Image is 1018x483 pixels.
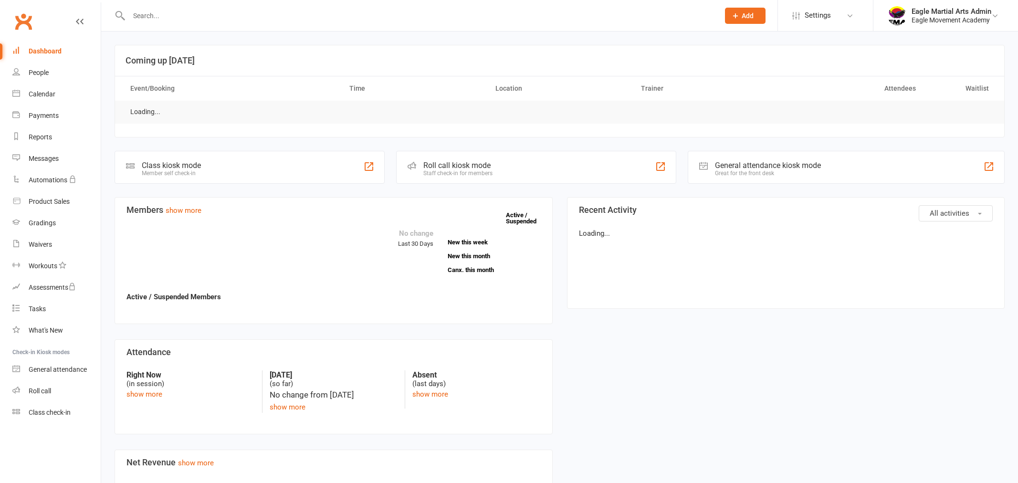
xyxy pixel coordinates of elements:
[742,12,754,20] span: Add
[126,347,541,357] h3: Attendance
[725,8,766,24] button: Add
[12,320,101,341] a: What's New
[270,370,398,379] strong: [DATE]
[12,380,101,402] a: Roll call
[912,16,991,24] div: Eagle Movement Academy
[398,228,433,249] div: Last 30 Days
[12,277,101,298] a: Assessments
[423,170,493,177] div: Staff check-in for members
[142,161,201,170] div: Class kiosk mode
[412,370,540,388] div: (last days)
[29,387,51,395] div: Roll call
[29,241,52,248] div: Waivers
[924,76,997,101] th: Waitlist
[805,5,831,26] span: Settings
[778,76,924,101] th: Attendees
[506,205,548,231] a: Active / Suspended
[29,409,71,416] div: Class check-in
[12,359,101,380] a: General attendance kiosk mode
[12,169,101,191] a: Automations
[29,155,59,162] div: Messages
[29,176,67,184] div: Automations
[29,219,56,227] div: Gradings
[12,148,101,169] a: Messages
[122,76,341,101] th: Event/Booking
[29,90,55,98] div: Calendar
[912,7,991,16] div: Eagle Martial Arts Admin
[930,209,969,218] span: All activities
[448,253,540,259] a: New this month
[12,105,101,126] a: Payments
[12,212,101,234] a: Gradings
[29,47,62,55] div: Dashboard
[166,206,201,215] a: show more
[632,76,778,101] th: Trainer
[270,388,398,401] div: No change from [DATE]
[126,458,541,467] h3: Net Revenue
[12,402,101,423] a: Class kiosk mode
[12,126,101,148] a: Reports
[12,298,101,320] a: Tasks
[12,62,101,84] a: People
[487,76,633,101] th: Location
[412,390,448,399] a: show more
[270,403,305,411] a: show more
[12,255,101,277] a: Workouts
[126,370,255,388] div: (in session)
[126,370,255,379] strong: Right Now
[579,228,993,239] p: Loading...
[126,9,713,22] input: Search...
[126,205,541,215] h3: Members
[448,239,540,245] a: New this week
[270,370,398,388] div: (so far)
[12,191,101,212] a: Product Sales
[398,228,433,239] div: No change
[12,41,101,62] a: Dashboard
[29,69,49,76] div: People
[29,112,59,119] div: Payments
[29,366,87,373] div: General attendance
[126,390,162,399] a: show more
[12,84,101,105] a: Calendar
[12,234,101,255] a: Waivers
[178,459,214,467] a: show more
[715,161,821,170] div: General attendance kiosk mode
[448,267,540,273] a: Canx. this month
[122,101,169,123] td: Loading...
[423,161,493,170] div: Roll call kiosk mode
[29,133,52,141] div: Reports
[888,6,907,25] img: thumb_image1738041739.png
[579,205,993,215] h3: Recent Activity
[29,198,70,205] div: Product Sales
[126,56,994,65] h3: Coming up [DATE]
[29,326,63,334] div: What's New
[341,76,487,101] th: Time
[412,370,540,379] strong: Absent
[11,10,35,33] a: Clubworx
[29,262,57,270] div: Workouts
[126,293,221,301] strong: Active / Suspended Members
[142,170,201,177] div: Member self check-in
[29,283,76,291] div: Assessments
[919,205,993,221] button: All activities
[29,305,46,313] div: Tasks
[715,170,821,177] div: Great for the front desk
